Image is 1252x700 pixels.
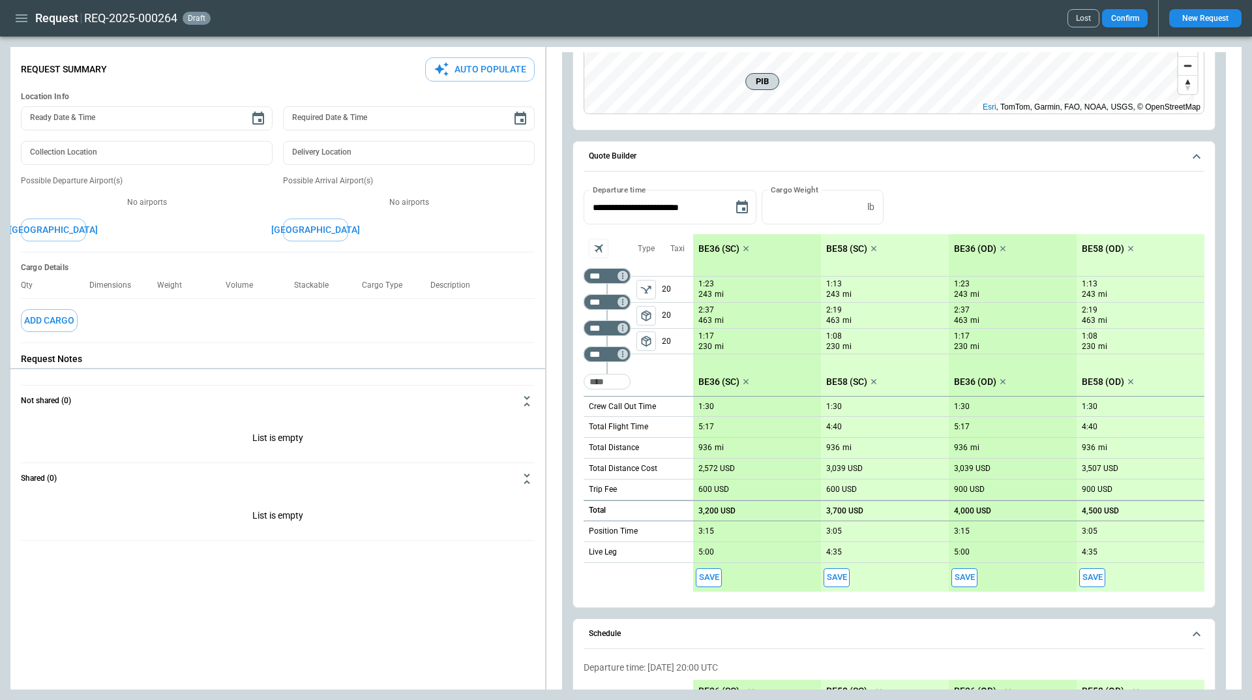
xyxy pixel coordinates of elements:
[589,526,638,537] p: Position Time
[698,485,729,495] p: 600 USD
[636,331,656,351] button: left aligned
[842,341,852,352] p: mi
[638,243,655,254] p: Type
[589,484,617,495] p: Trip Fee
[826,243,867,254] p: BE58 (SC)
[824,568,850,587] button: Save
[1082,464,1118,474] p: 3,507 USD
[21,417,535,463] p: List is empty
[842,442,852,453] p: mi
[693,234,1204,592] div: scrollable content
[698,526,714,536] p: 3:15
[1082,547,1097,557] p: 4:35
[584,294,631,310] div: Too short
[698,422,714,432] p: 5:17
[954,305,970,315] p: 2:37
[951,568,977,587] span: Save this aircraft quote and copy details to clipboard
[826,686,867,697] p: BE58 (SC)
[1102,9,1148,27] button: Confirm
[954,279,970,289] p: 1:23
[21,463,535,495] button: Shared (0)
[826,376,867,388] p: BE58 (SC)
[826,464,863,474] p: 3,039 USD
[826,485,857,495] p: 600 USD
[1082,341,1095,352] p: 230
[21,386,535,417] button: Not shared (0)
[362,281,413,290] p: Cargo Type
[698,331,714,341] p: 1:17
[1079,568,1105,587] button: Save
[826,279,842,289] p: 1:13
[715,315,724,326] p: mi
[589,421,648,433] p: Total Flight Time
[21,219,86,241] button: [GEOGRAPHIC_DATA]
[1082,279,1097,289] p: 1:13
[21,354,535,365] p: Request Notes
[21,92,535,102] h6: Location Info
[826,422,842,432] p: 4:40
[1082,686,1124,697] p: BE58 (OD)
[430,281,481,290] p: Description
[640,335,653,348] span: package_2
[584,320,631,336] div: Too short
[698,402,714,412] p: 1:30
[698,243,739,254] p: BE36 (SC)
[636,280,656,299] button: left aligned
[21,309,78,332] button: Add Cargo
[636,306,656,326] button: left aligned
[954,376,996,388] p: BE36 (OD)
[698,341,712,352] p: 230
[867,202,874,213] p: lb
[1098,442,1107,453] p: mi
[698,315,712,326] p: 463
[951,568,977,587] button: Save
[1082,315,1095,326] p: 463
[729,194,755,221] button: Choose date, selected date is Aug 29, 2025
[983,102,996,112] a: Esri
[662,329,693,354] p: 20
[283,175,535,187] p: Possible Arrival Airport(s)
[954,686,996,697] p: BE36 (OD)
[670,243,685,254] p: Taxi
[1067,9,1099,27] button: Lost
[636,306,656,326] span: Type of sector
[21,417,535,463] div: Not shared (0)
[584,619,1204,649] button: Schedule
[954,243,996,254] p: BE36 (OD)
[294,281,339,290] p: Stackable
[983,100,1200,114] div: , TomTom, Garmin, FAO, NOAA, USGS, © OpenStreetMap
[954,331,970,341] p: 1:17
[696,568,722,587] span: Save this aircraft quote and copy details to clipboard
[771,184,818,195] label: Cargo Weight
[84,10,177,26] h2: REQ-2025-000264
[1082,331,1097,341] p: 1:08
[954,402,970,412] p: 1:30
[157,281,192,290] p: Weight
[584,268,631,284] div: Not found
[589,630,621,638] h6: Schedule
[640,309,653,322] span: package_2
[1178,56,1197,75] button: Zoom out
[826,443,840,453] p: 936
[954,443,968,453] p: 936
[698,464,735,474] p: 2,572 USD
[826,315,840,326] p: 463
[1082,443,1095,453] p: 936
[842,289,852,300] p: mi
[283,219,348,241] button: [GEOGRAPHIC_DATA]
[1082,526,1097,536] p: 3:05
[826,547,842,557] p: 4:35
[589,401,656,412] p: Crew Call Out Time
[589,506,606,515] h6: Total
[970,442,979,453] p: mi
[21,495,535,540] div: Not shared (0)
[584,142,1204,172] button: Quote Builder
[954,341,968,352] p: 230
[1098,289,1107,300] p: mi
[696,568,722,587] button: Save
[954,464,991,474] p: 3,039 USD
[21,281,43,290] p: Qty
[1082,376,1124,388] p: BE58 (OD)
[226,281,263,290] p: Volume
[826,289,840,300] p: 243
